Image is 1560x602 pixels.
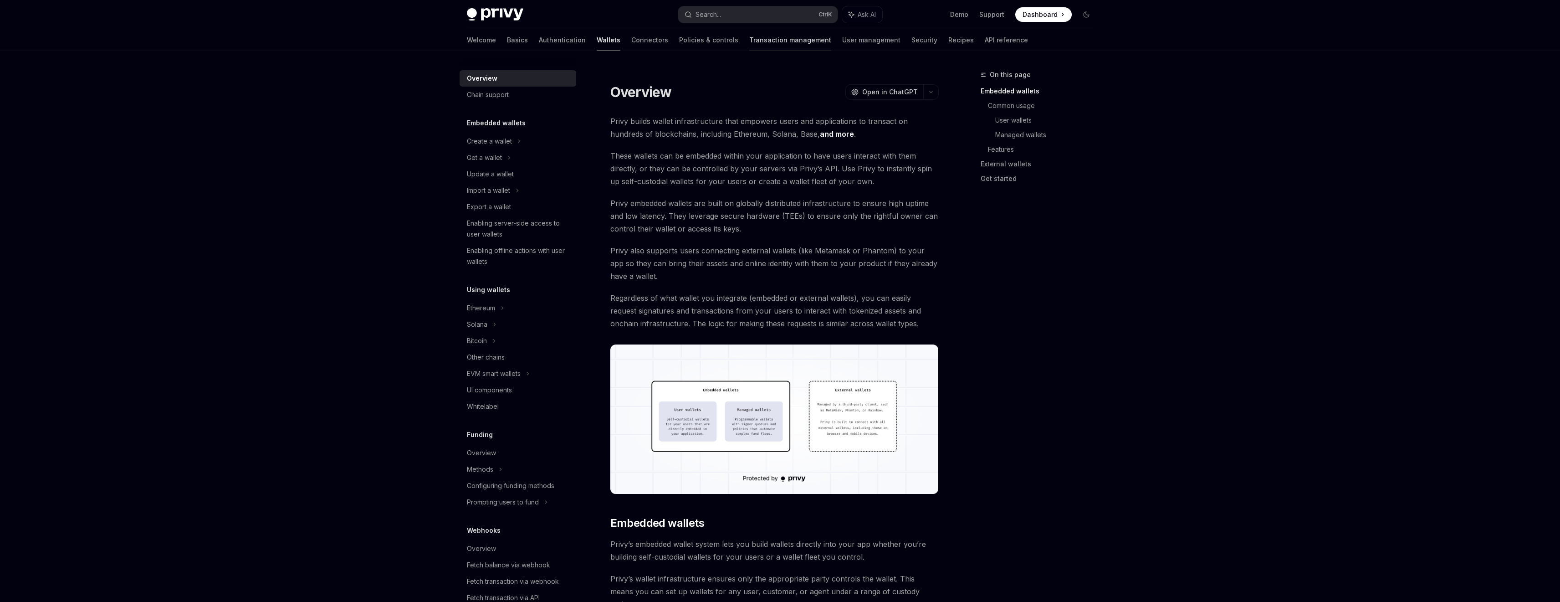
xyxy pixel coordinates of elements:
span: Open in ChatGPT [862,87,918,97]
div: Create a wallet [467,136,512,147]
a: API reference [985,29,1028,51]
div: Get a wallet [467,152,502,163]
img: images/walletoverview.png [610,345,939,494]
span: These wallets can be embedded within your application to have users interact with them directly, ... [610,149,939,188]
a: Whitelabel [460,398,576,415]
div: Other chains [467,352,505,363]
div: UI components [467,385,512,396]
div: Ethereum [467,303,495,314]
div: Methods [467,464,493,475]
h5: Embedded wallets [467,118,526,129]
a: Policies & controls [679,29,738,51]
div: Overview [467,73,497,84]
span: Ctrl K [818,11,832,18]
a: Security [911,29,937,51]
span: Dashboard [1023,10,1058,19]
h5: Funding [467,429,493,440]
div: EVM smart wallets [467,368,521,379]
a: Managed wallets [995,128,1101,142]
span: Regardless of what wallet you integrate (embedded or external wallets), you can easily request si... [610,292,939,330]
a: User management [842,29,900,51]
a: Features [988,142,1101,157]
div: Chain support [467,89,509,100]
a: Overview [460,70,576,87]
span: Privy builds wallet infrastructure that empowers users and applications to transact on hundreds o... [610,115,939,140]
span: Privy also supports users connecting external wallets (like Metamask or Phantom) to your app so t... [610,244,939,283]
h1: Overview [610,84,672,100]
div: Fetch balance via webhook [467,560,550,571]
div: Whitelabel [467,401,499,412]
a: Fetch balance via webhook [460,557,576,573]
div: Import a wallet [467,185,510,196]
span: Ask AI [858,10,876,19]
a: Enabling offline actions with user wallets [460,242,576,270]
a: Recipes [948,29,974,51]
a: UI components [460,382,576,398]
a: Chain support [460,87,576,103]
div: Overview [467,543,496,554]
h5: Webhooks [467,525,501,536]
div: Export a wallet [467,201,511,212]
img: dark logo [467,8,523,21]
a: Demo [950,10,968,19]
a: Embedded wallets [981,84,1101,98]
a: Update a wallet [460,166,576,182]
a: Get started [981,171,1101,186]
a: Other chains [460,349,576,365]
a: Overview [460,540,576,557]
a: Overview [460,445,576,461]
a: Welcome [467,29,496,51]
div: Search... [696,9,721,20]
button: Toggle dark mode [1079,7,1094,22]
a: User wallets [995,113,1101,128]
a: Export a wallet [460,199,576,215]
a: Common usage [988,98,1101,113]
a: Configuring funding methods [460,478,576,494]
span: On this page [990,69,1031,80]
span: Privy embedded wallets are built on globally distributed infrastructure to ensure high uptime and... [610,197,939,235]
a: Transaction management [749,29,831,51]
div: Configuring funding methods [467,480,554,491]
span: Privy’s embedded wallet system lets you build wallets directly into your app whether you’re build... [610,538,939,563]
a: and more [820,129,854,139]
button: Search...CtrlK [678,6,838,23]
a: Wallets [597,29,620,51]
div: Fetch transaction via webhook [467,576,559,587]
a: Connectors [631,29,668,51]
button: Open in ChatGPT [845,84,923,100]
div: Enabling offline actions with user wallets [467,245,571,267]
div: Update a wallet [467,169,514,180]
div: Overview [467,448,496,458]
a: Enabling server-side access to user wallets [460,215,576,242]
a: Dashboard [1015,7,1072,22]
div: Bitcoin [467,335,487,346]
a: Authentication [539,29,586,51]
span: Embedded wallets [610,516,704,530]
a: External wallets [981,157,1101,171]
div: Solana [467,319,487,330]
h5: Using wallets [467,284,510,295]
div: Enabling server-side access to user wallets [467,218,571,240]
a: Basics [507,29,528,51]
a: Support [979,10,1004,19]
div: Prompting users to fund [467,497,539,508]
button: Ask AI [842,6,882,23]
a: Fetch transaction via webhook [460,573,576,590]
